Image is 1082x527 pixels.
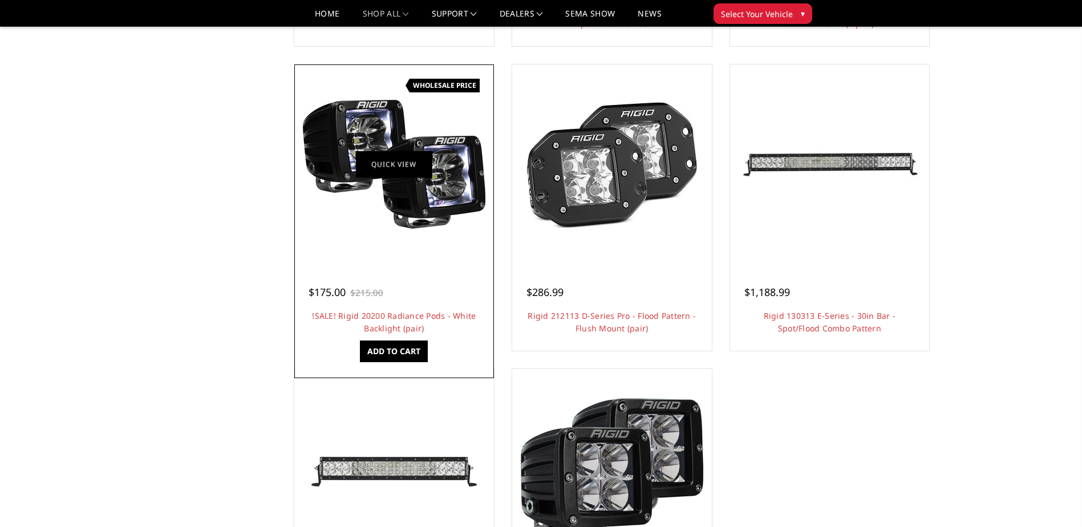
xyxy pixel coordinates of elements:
a: Dealers [500,10,543,26]
img: !SALE! Rigid 20200 Radiance Pods - White Backlight (pair) [303,73,485,256]
a: Quick view [356,151,432,178]
span: $215.00 [350,287,383,298]
a: Rigid 212113 D-Series Pro - Flood Pattern - Flush Mount (pair) [528,310,696,334]
button: Select Your Vehicle [714,3,812,24]
span: $286.99 [526,285,564,299]
img: Rigid 212113 D-Series Pro - Flood Pattern - Flush Mount (pair) [521,96,703,233]
a: !SALE! Rigid 20200 Radiance Pods - White Backlight (pair) [297,67,491,261]
a: !SALE! Rigid 20200 Radiance Pods - White Backlight (pair) [312,310,476,334]
a: Home [315,10,339,26]
span: $175.00 [309,285,346,299]
a: SEMA Show [565,10,615,26]
span: Select Your Vehicle [721,8,793,20]
span: wholesale price [413,80,476,90]
span: $1,188.99 [744,285,790,299]
a: News [638,10,661,26]
a: Rigid 130313 E-Series - 30in Bar - Spot/Flood Combo Pattern Rigid 130313 E-Series - 30in Bar - Sp... [733,67,927,261]
a: shop all [363,10,409,26]
a: Add to Cart [360,340,428,362]
a: Rigid 212113 D-Series Pro - Flood Pattern - Flush Mount (pair) Rigid 212113 D-Series Pro - Flood ... [515,67,709,261]
span: ▾ [801,7,805,19]
img: Rigid 130313 E-Series - 30in Bar - Spot/Flood Combo Pattern [738,73,921,256]
a: Support [432,10,477,26]
a: Rigid 130313 E-Series - 30in Bar - Spot/Flood Combo Pattern [764,310,896,334]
